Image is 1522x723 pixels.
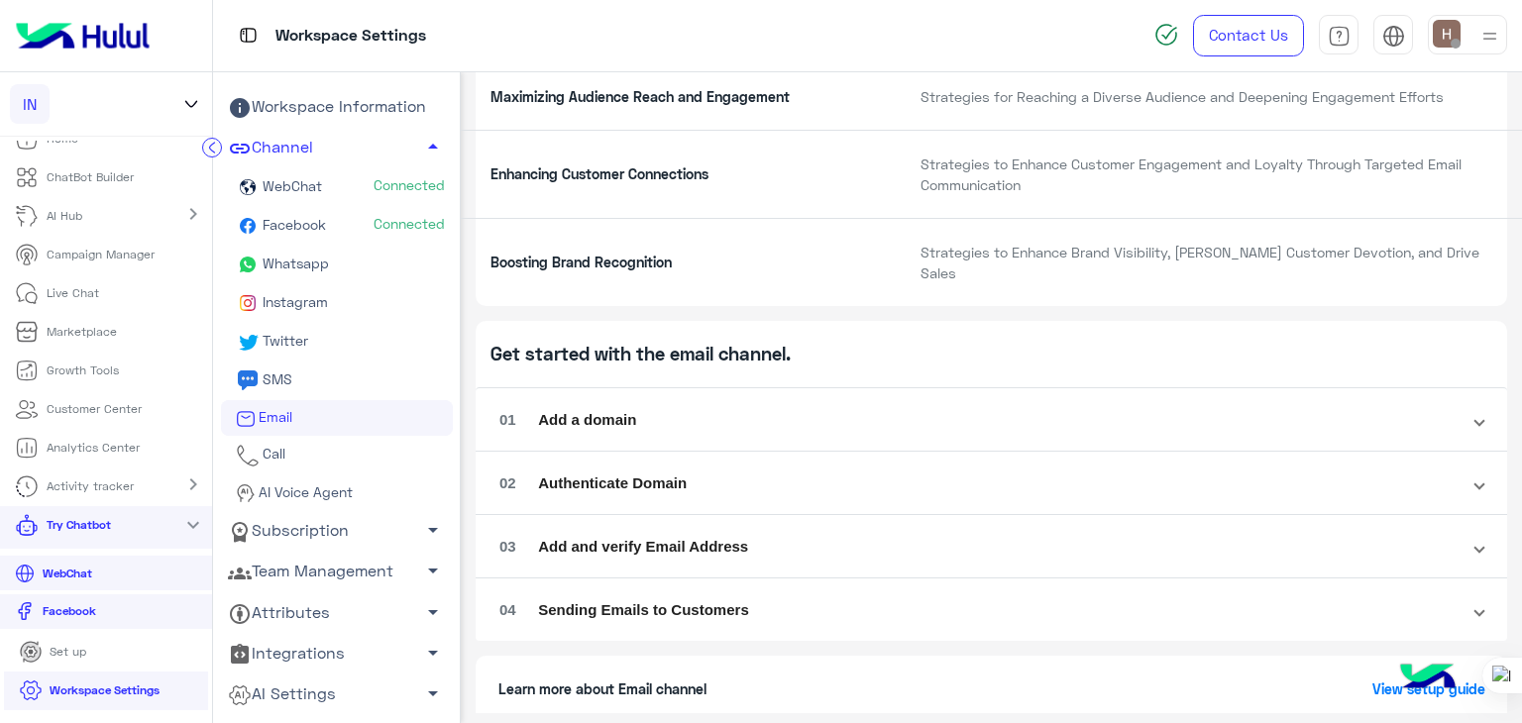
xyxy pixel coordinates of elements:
p: Facebook [35,602,103,620]
a: Twitter [221,323,453,361]
p: Campaign Manager [47,246,155,263]
img: profile [1477,24,1502,49]
a: sms iconSMS [221,361,453,400]
img: Logo [8,15,158,56]
mat-expansion-panel-header: 01Add a domain [476,396,1507,444]
span: arrow_drop_down [421,600,445,624]
span: Twitter [260,332,309,349]
span: Facebook [260,216,327,233]
p: AI Hub [47,207,82,225]
span: SMS [260,370,293,387]
a: Email [221,400,453,437]
span: 01 [499,409,516,432]
mat-icon: chevron_right [181,472,205,496]
mat-expansion-panel-header: 04Sending Emails to Customers [476,586,1507,634]
a: FacebookConnected [221,207,453,246]
img: userImage [1433,20,1461,48]
a: Call [221,436,453,474]
p: Workspace Settings [275,23,426,50]
a: Workspace Settings [4,671,175,710]
p: Try Chatbot [47,516,111,534]
span: WebChat [260,177,323,194]
span: arrow_drop_down [421,641,445,665]
a: Integrations [221,633,453,673]
p: Live Chat [47,284,99,302]
h5: Get started with the email channel. [476,321,1507,388]
span: AI Voice Agent [256,483,354,500]
div: IN [10,84,50,124]
span: Add and verify Email Address [538,536,748,559]
a: Contact Us [1193,15,1304,56]
p: Activity tracker [47,477,134,495]
span: Sending Emails to Customers [538,599,749,622]
p: Growth Tools [47,361,119,379]
p: Workspace Settings [50,681,160,699]
a: Subscription [221,511,453,552]
img: tab [1328,25,1351,48]
mat-expansion-panel-header: 03Add and verify Email Address [476,523,1507,570]
img: hulul-logo.png [1393,644,1463,713]
span: arrow_drop_up [421,135,445,158]
span: Email [256,408,293,425]
a: Team Management [221,552,453,592]
span: 04 [499,599,516,622]
p: Set up [50,643,86,661]
img: sms icon [236,368,260,392]
img: tab [236,23,261,48]
span: Connected [374,175,445,195]
p: Strategies to Enhance Brand Visibility, [PERSON_NAME] Customer Devotion, and Drive Sales [906,242,1507,284]
span: 02 [499,472,516,495]
span: arrow_drop_down [421,518,445,542]
p: ChatBot Builder [47,168,134,186]
img: spinner [1154,23,1178,47]
p: Enhancing Customer Connections [476,163,906,184]
a: tab [1319,15,1359,56]
span: Whatsapp [260,255,330,271]
mat-expansion-panel-header: 02Authenticate Domain [476,460,1507,507]
p: Strategies to Enhance Customer Engagement and Loyalty Through Targeted Email Communication [906,154,1507,196]
span: arrow_drop_down [421,681,445,705]
a: WebChatConnected [221,168,453,207]
a: Whatsapp [221,246,453,284]
p: Strategies for Reaching a Diverse Audience and Deepening Engagement Efforts [906,86,1507,107]
a: Attributes [221,592,453,633]
a: Channel [221,128,453,168]
a: Workspace Information [221,87,453,128]
p: Boosting Brand Recognition [476,252,906,272]
a: AI Voice Agent [221,474,453,511]
p: Analytics Center [47,439,140,457]
a: View setup guide [1372,678,1485,699]
span: Learn more about Email channel [498,678,707,699]
span: arrow_drop_down [421,559,445,582]
a: AI Settings [221,673,453,714]
mat-icon: expand_more [181,513,205,537]
span: Instagram [260,293,329,310]
p: WebChat [35,565,99,582]
p: Maximizing Audience Reach and Engagement [476,86,906,107]
span: Add a domain [538,409,636,432]
a: Instagram [221,284,453,323]
p: Customer Center [47,400,142,418]
span: Call [260,445,286,462]
span: Connected [374,214,445,234]
span: Authenticate Domain [538,472,687,495]
a: Set up [4,633,102,671]
img: tab [1382,25,1405,48]
span: 03 [499,536,516,559]
mat-icon: chevron_right [181,202,205,226]
p: Marketplace [47,323,117,341]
